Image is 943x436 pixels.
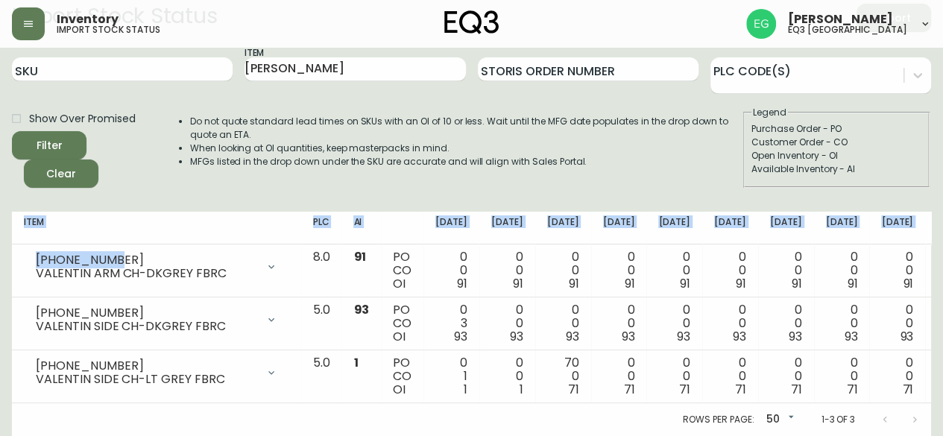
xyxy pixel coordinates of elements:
[547,356,579,396] div: 70 0
[547,250,579,291] div: 0 0
[814,212,870,244] th: [DATE]
[736,275,746,292] span: 91
[658,250,690,291] div: 0 0
[36,267,256,280] div: VALENTIN ARM CH-DKGREY FBRC
[535,212,591,244] th: [DATE]
[714,303,746,344] div: 0 0
[603,250,635,291] div: 0 0
[301,244,342,297] td: 8.0
[566,328,579,345] span: 93
[903,275,913,292] span: 91
[444,10,499,34] img: logo
[751,106,788,119] legend: Legend
[353,248,366,265] span: 91
[902,381,913,398] span: 71
[24,303,289,336] div: [PHONE_NUMBER]VALENTIN SIDE CH-DKGREY FBRC
[12,131,86,159] button: Filter
[423,212,479,244] th: [DATE]
[57,13,119,25] span: Inventory
[393,356,411,396] div: PO CO
[621,328,634,345] span: 93
[353,354,358,371] span: 1
[29,111,136,127] span: Show Over Promised
[624,275,634,292] span: 91
[513,275,523,292] span: 91
[12,212,301,244] th: Item
[900,328,913,345] span: 93
[491,250,523,291] div: 0 0
[464,381,467,398] span: 1
[393,275,406,292] span: OI
[36,359,256,373] div: [PHONE_NUMBER]
[568,381,579,398] span: 71
[714,356,746,396] div: 0 0
[847,275,857,292] span: 91
[683,413,754,426] p: Rows per page:
[770,356,802,396] div: 0 0
[37,136,63,155] div: Filter
[393,250,411,291] div: PO CO
[677,328,690,345] span: 93
[435,356,467,396] div: 0 1
[714,250,746,291] div: 0 0
[603,356,635,396] div: 0 0
[36,253,256,267] div: [PHONE_NUMBER]
[36,306,256,320] div: [PHONE_NUMBER]
[680,275,690,292] span: 91
[24,250,289,283] div: [PHONE_NUMBER]VALENTIN ARM CH-DKGREY FBRC
[591,212,647,244] th: [DATE]
[24,356,289,389] div: [PHONE_NUMBER]VALENTIN SIDE CH-LT GREY FBRC
[869,212,925,244] th: [DATE]
[190,155,742,168] li: MFGs listed in the drop down under the SKU are accurate and will align with Sales Portal.
[751,136,921,149] div: Customer Order - CO
[751,149,921,162] div: Open Inventory - OI
[24,159,98,188] button: Clear
[881,356,913,396] div: 0 0
[788,25,907,34] h5: eq3 [GEOGRAPHIC_DATA]
[758,212,814,244] th: [DATE]
[190,115,742,142] li: Do not quote standard lead times on SKUs with an OI of 10 or less. Wait until the MFG date popula...
[746,9,776,39] img: db11c1629862fe82d63d0774b1b54d2b
[881,250,913,291] div: 0 0
[393,328,406,345] span: OI
[547,303,579,344] div: 0 0
[760,408,797,432] div: 50
[491,303,523,344] div: 0 0
[457,275,467,292] span: 91
[770,250,802,291] div: 0 0
[57,25,160,34] h5: import stock status
[679,381,690,398] span: 71
[789,328,802,345] span: 93
[603,303,635,344] div: 0 0
[435,303,467,344] div: 0 3
[491,356,523,396] div: 0 0
[623,381,634,398] span: 71
[646,212,702,244] th: [DATE]
[881,303,913,344] div: 0 0
[301,212,342,244] th: PLC
[393,303,411,344] div: PO CO
[846,381,857,398] span: 71
[826,356,858,396] div: 0 0
[826,303,858,344] div: 0 0
[792,275,802,292] span: 91
[301,297,342,350] td: 5.0
[510,328,523,345] span: 93
[733,328,746,345] span: 93
[435,250,467,291] div: 0 0
[393,381,406,398] span: OI
[190,142,742,155] li: When looking at OI quantities, keep masterpacks in mind.
[454,328,467,345] span: 93
[301,350,342,403] td: 5.0
[751,122,921,136] div: Purchase Order - PO
[353,301,369,318] span: 93
[569,275,579,292] span: 91
[751,162,921,176] div: Available Inventory - AI
[788,13,893,25] span: [PERSON_NAME]
[658,356,690,396] div: 0 0
[36,165,86,183] span: Clear
[735,381,746,398] span: 71
[844,328,857,345] span: 93
[520,381,523,398] span: 1
[821,413,855,426] p: 1-3 of 3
